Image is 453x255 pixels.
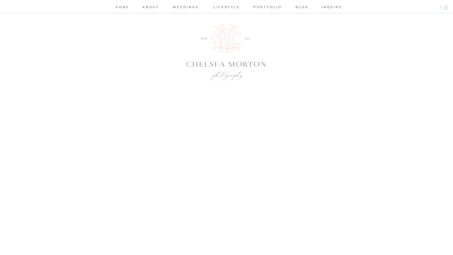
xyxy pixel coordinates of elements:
[322,4,339,11] a: inquire
[171,4,201,11] a: weddings
[141,4,160,11] a: about
[293,4,311,11] a: blog
[114,4,131,11] a: home
[252,4,282,11] a: portfolio
[212,4,242,11] a: lifestyle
